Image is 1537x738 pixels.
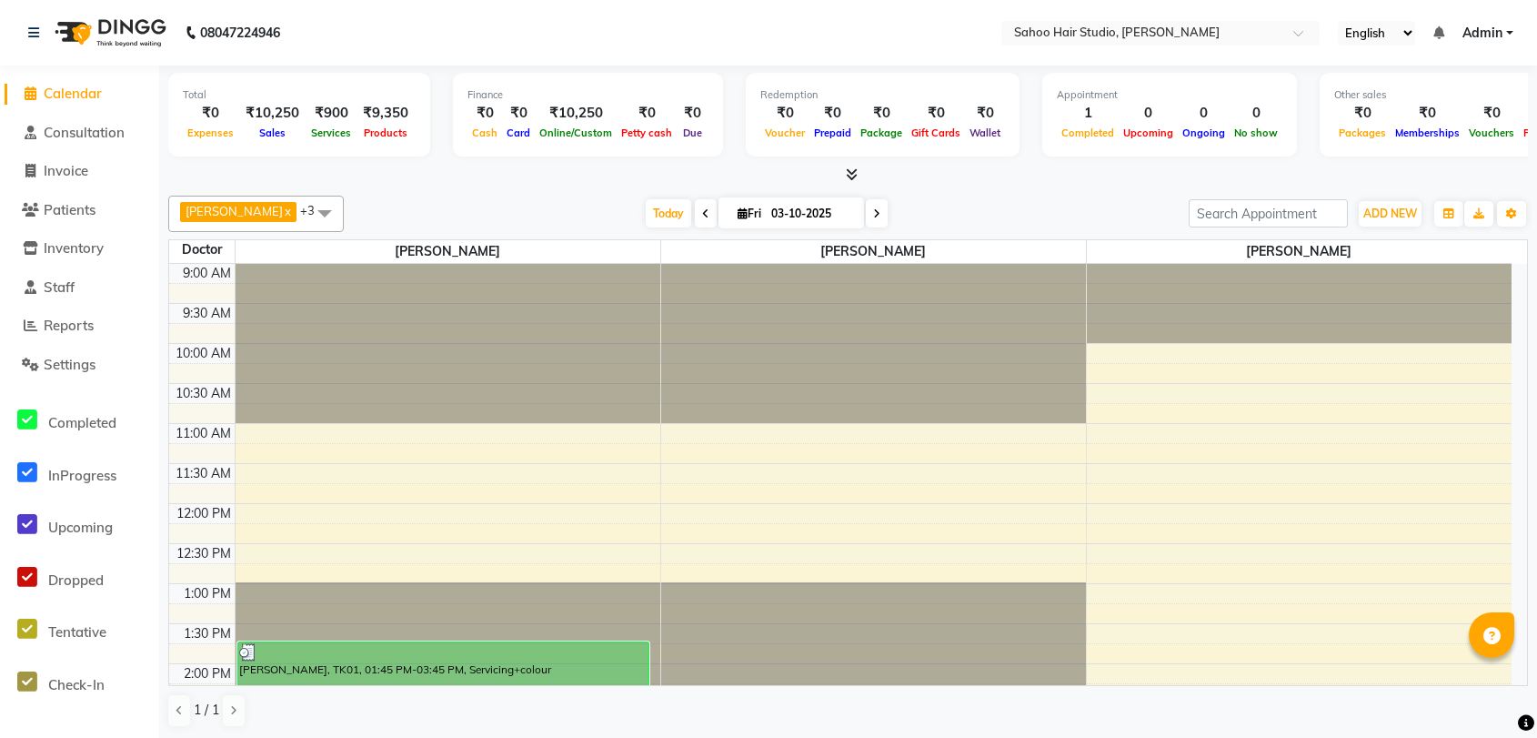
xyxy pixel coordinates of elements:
span: [PERSON_NAME] [186,204,283,218]
span: ADD NEW [1363,207,1417,220]
span: Services [306,126,356,139]
span: Calendar [44,85,102,102]
div: ₹0 [467,103,502,124]
div: 1:30 PM [180,624,235,643]
a: Consultation [5,123,155,144]
div: ₹0 [502,103,535,124]
div: 10:30 AM [172,384,235,403]
div: 0 [1119,103,1178,124]
span: Ongoing [1178,126,1230,139]
span: Cash [467,126,502,139]
div: ₹0 [1334,103,1391,124]
div: ₹0 [760,103,809,124]
div: ₹0 [1391,103,1464,124]
span: Tentative [48,623,106,641]
span: [PERSON_NAME] [1087,240,1512,263]
span: Voucher [760,126,809,139]
div: ₹0 [809,103,856,124]
span: Consultation [44,124,125,141]
div: ₹0 [856,103,907,124]
span: Package [856,126,907,139]
div: 1 [1057,103,1119,124]
span: Inventory [44,239,104,257]
span: Online/Custom [535,126,617,139]
div: Redemption [760,87,1005,103]
span: Check-In [48,676,105,693]
a: x [283,204,291,218]
div: 10:00 AM [172,344,235,363]
span: Completed [48,414,116,431]
span: [PERSON_NAME] [236,240,660,263]
span: Patients [44,201,95,218]
a: Invoice [5,161,155,182]
span: Due [678,126,707,139]
input: Search Appointment [1189,199,1348,227]
a: Reports [5,316,155,337]
span: Reports [44,317,94,334]
div: ₹0 [183,103,238,124]
div: 9:00 AM [179,264,235,283]
div: ₹10,250 [535,103,617,124]
button: ADD NEW [1359,201,1421,227]
span: No show [1230,126,1282,139]
div: 11:00 AM [172,424,235,443]
div: 12:00 PM [173,504,235,523]
img: logo [46,7,171,58]
span: Sales [255,126,290,139]
div: ₹10,250 [238,103,306,124]
div: Finance [467,87,708,103]
b: 08047224946 [200,7,280,58]
span: Packages [1334,126,1391,139]
span: Settings [44,356,95,373]
a: Calendar [5,84,155,105]
div: 9:30 AM [179,304,235,323]
div: ₹9,350 [356,103,416,124]
a: Patients [5,200,155,221]
span: Products [359,126,412,139]
span: Upcoming [1119,126,1178,139]
span: Invoice [44,162,88,179]
a: Staff [5,278,155,298]
span: [PERSON_NAME] [661,240,1086,263]
span: InProgress [48,467,116,484]
div: 1:00 PM [180,584,235,603]
span: Completed [1057,126,1119,139]
span: Admin [1462,24,1502,43]
input: 2025-10-03 [766,200,857,227]
div: Doctor [169,240,235,259]
div: Appointment [1057,87,1282,103]
span: Expenses [183,126,238,139]
div: 2:00 PM [180,664,235,683]
div: ₹0 [965,103,1005,124]
div: 0 [1178,103,1230,124]
div: 11:30 AM [172,464,235,483]
div: 12:30 PM [173,544,235,563]
div: Total [183,87,416,103]
span: Prepaid [809,126,856,139]
span: Wallet [965,126,1005,139]
span: 1 / 1 [194,701,219,720]
span: Gift Cards [907,126,965,139]
span: Today [646,199,691,227]
span: Staff [44,278,75,296]
span: Memberships [1391,126,1464,139]
div: ₹0 [907,103,965,124]
a: Settings [5,355,155,376]
div: ₹0 [677,103,708,124]
span: Dropped [48,571,104,589]
span: Fri [733,207,766,220]
span: Upcoming [48,519,113,536]
div: 0 [1230,103,1282,124]
div: ₹900 [306,103,356,124]
a: Inventory [5,238,155,259]
span: Petty cash [617,126,677,139]
span: Vouchers [1464,126,1519,139]
iframe: chat widget [1461,665,1519,720]
div: ₹0 [1464,103,1519,124]
span: +3 [300,203,328,217]
div: ₹0 [617,103,677,124]
span: Card [502,126,535,139]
